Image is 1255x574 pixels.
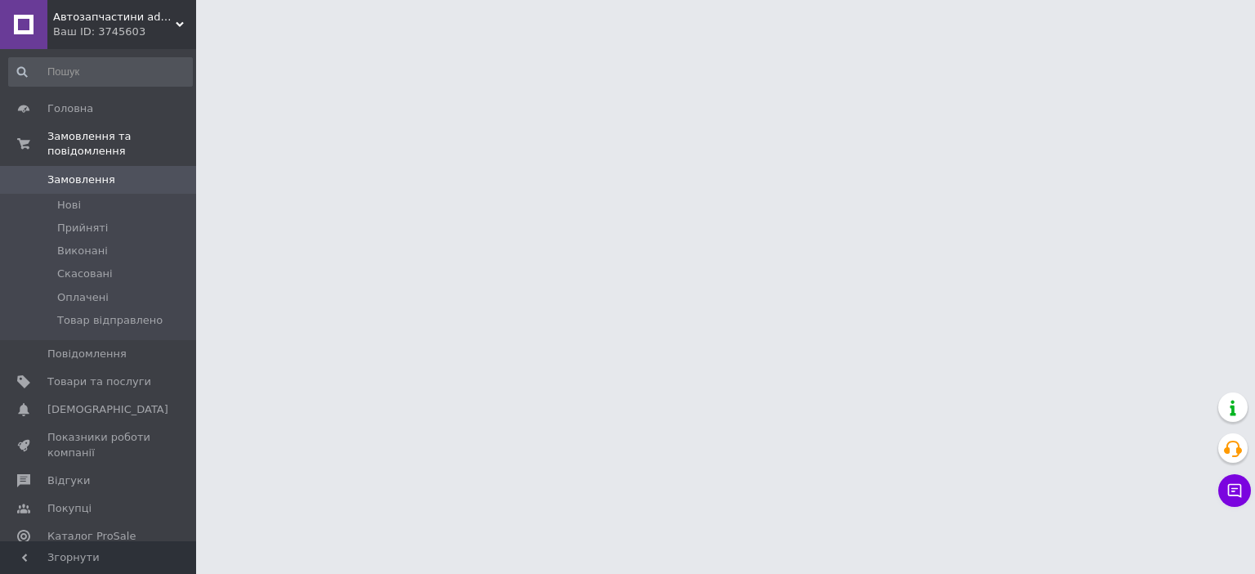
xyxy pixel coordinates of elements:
[47,402,168,417] span: [DEMOGRAPHIC_DATA]
[53,10,176,25] span: Автозапчастини adamcompani
[47,529,136,544] span: Каталог ProSale
[57,221,108,235] span: Прийняті
[47,473,90,488] span: Відгуки
[47,347,127,361] span: Повідомлення
[57,267,113,281] span: Скасовані
[47,374,151,389] span: Товари та послуги
[1218,474,1251,507] button: Чат з покупцем
[47,430,151,460] span: Показники роботи компанії
[57,313,163,328] span: Товар відправлено
[57,244,108,258] span: Виконані
[47,501,92,516] span: Покупці
[47,101,93,116] span: Головна
[47,129,196,159] span: Замовлення та повідомлення
[53,25,196,39] div: Ваш ID: 3745603
[57,290,109,305] span: Оплачені
[57,198,81,213] span: Нові
[47,173,115,187] span: Замовлення
[8,57,193,87] input: Пошук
